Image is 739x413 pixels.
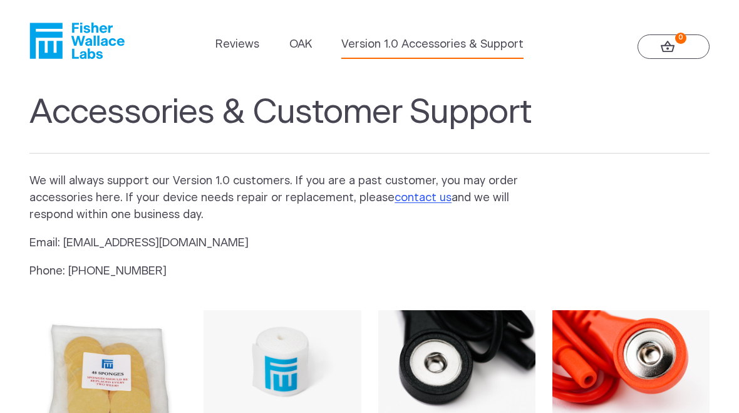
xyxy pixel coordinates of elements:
p: We will always support our Version 1.0 customers. If you are a past customer, you may order acces... [29,173,540,224]
strong: 0 [675,33,686,44]
a: Version 1.0 Accessories & Support [341,36,524,53]
a: Fisher Wallace [29,23,125,59]
p: Email: [EMAIL_ADDRESS][DOMAIN_NAME] [29,235,540,252]
a: Reviews [215,36,259,53]
h1: Accessories & Customer Support [29,93,710,154]
a: OAK [289,36,312,53]
a: contact us [395,192,452,204]
a: 0 [638,34,710,59]
p: Phone: [PHONE_NUMBER] [29,263,540,280]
